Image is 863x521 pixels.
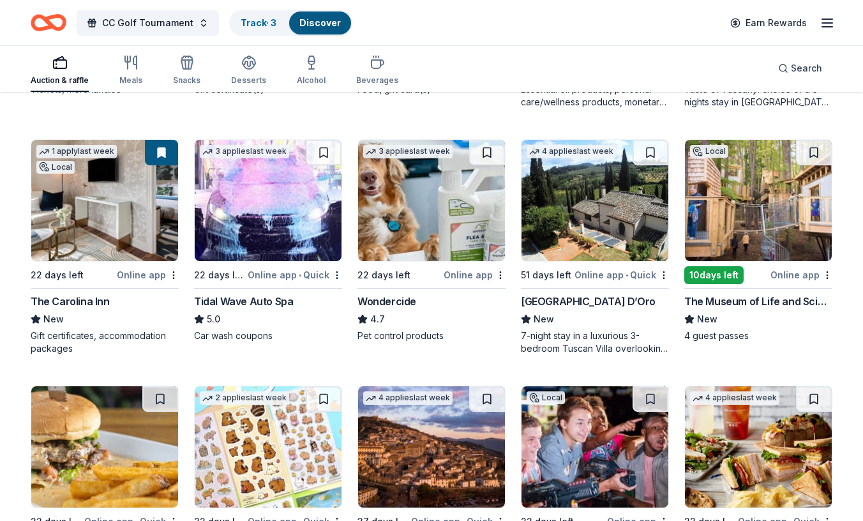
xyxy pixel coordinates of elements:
a: Image for Wondercide3 applieslast week22 days leftOnline appWondercide4.7Pet control products [357,139,506,342]
span: • [299,270,301,280]
button: Track· 3Discover [229,10,352,36]
div: Online app [444,267,506,283]
div: Wondercide [357,294,416,309]
img: Image for Tidal Wave Auto Spa [195,140,341,261]
img: Image for The Carolina Inn [31,140,178,261]
div: Desserts [231,75,266,86]
a: Image for Villa Sogni D’Oro4 applieslast week51 days leftOnline app•Quick[GEOGRAPHIC_DATA] D’OroN... [521,139,669,355]
span: Search [791,61,822,76]
div: 4 applies last week [690,391,779,405]
img: Image for Adventure Landing (Raleigh) [522,386,668,508]
img: Image for McAlister's Deli [685,386,832,508]
img: Image for Stickii [195,386,341,508]
button: Beverages [356,50,398,92]
div: 22 days left [194,268,245,283]
div: 4 applies last week [363,391,453,405]
div: Local [527,391,565,404]
span: New [534,312,554,327]
button: CC Golf Tournament [77,10,219,36]
div: Car wash coupons [194,329,342,342]
div: Online app [117,267,179,283]
div: The Museum of Life and Science [684,294,832,309]
div: 22 days left [31,268,84,283]
button: Search [768,56,832,81]
div: Essential oil products, personal care/wellness products, monetary donations [521,83,669,109]
button: Snacks [173,50,200,92]
div: The Carolina Inn [31,294,110,309]
div: Snacks [173,75,200,86]
button: Auction & raffle [31,50,89,92]
div: Gift certificates, accommodation packages [31,329,179,355]
div: 10 days left [684,266,744,284]
img: Image for The Museum of Life and Science [685,140,832,261]
div: 51 days left [521,268,571,283]
div: Beverages [356,75,398,86]
div: 3 applies last week [363,145,453,158]
a: Image for The Museum of Life and ScienceLocal10days leftOnline appThe Museum of Life and ScienceN... [684,139,832,342]
div: [GEOGRAPHIC_DATA] D’Oro [521,294,656,309]
div: Meals [119,75,142,86]
div: Alcohol [297,75,326,86]
div: Online app Quick [248,267,342,283]
div: 22 days left [357,268,410,283]
img: Image for Villa Sogni D’Oro [522,140,668,261]
a: Home [31,8,66,38]
span: 5.0 [207,312,220,327]
a: Image for The Carolina Inn1 applylast weekLocal22 days leftOnline appThe Carolina InnNewGift cert... [31,139,179,355]
div: Pet control products [357,329,506,342]
button: Desserts [231,50,266,92]
button: Meals [119,50,142,92]
span: New [697,312,717,327]
div: 2 applies last week [200,391,289,405]
span: New [43,312,64,327]
div: Local [36,161,75,174]
span: CC Golf Tournament [102,15,193,31]
a: Discover [299,17,341,28]
div: 7-night stay in a luxurious 3-bedroom Tuscan Villa overlooking a vineyard and the ancient walled ... [521,329,669,355]
div: Online app Quick [574,267,669,283]
a: Image for Tidal Wave Auto Spa3 applieslast week22 days leftOnline app•QuickTidal Wave Auto Spa5.0... [194,139,342,342]
span: • [626,270,628,280]
button: Alcohol [297,50,326,92]
span: 4.7 [370,312,385,327]
img: Image for Hill Town Tours [358,386,505,508]
a: Track· 3 [241,17,276,28]
div: 3 applies last week [200,145,289,158]
img: Image for Carolina Ale House [31,386,178,508]
a: Earn Rewards [723,11,814,34]
div: 4 guest passes [684,329,832,342]
div: Local [690,145,728,158]
div: Online app [770,267,832,283]
div: 4 applies last week [527,145,616,158]
div: 1 apply last week [36,145,117,158]
div: Taste of Tuscany: choice of a 3 nights stay in [GEOGRAPHIC_DATA] or a 5 night stay in [GEOGRAPHIC... [684,83,832,109]
div: Auction & raffle [31,75,89,86]
img: Image for Wondercide [358,140,505,261]
div: Tidal Wave Auto Spa [194,294,293,309]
